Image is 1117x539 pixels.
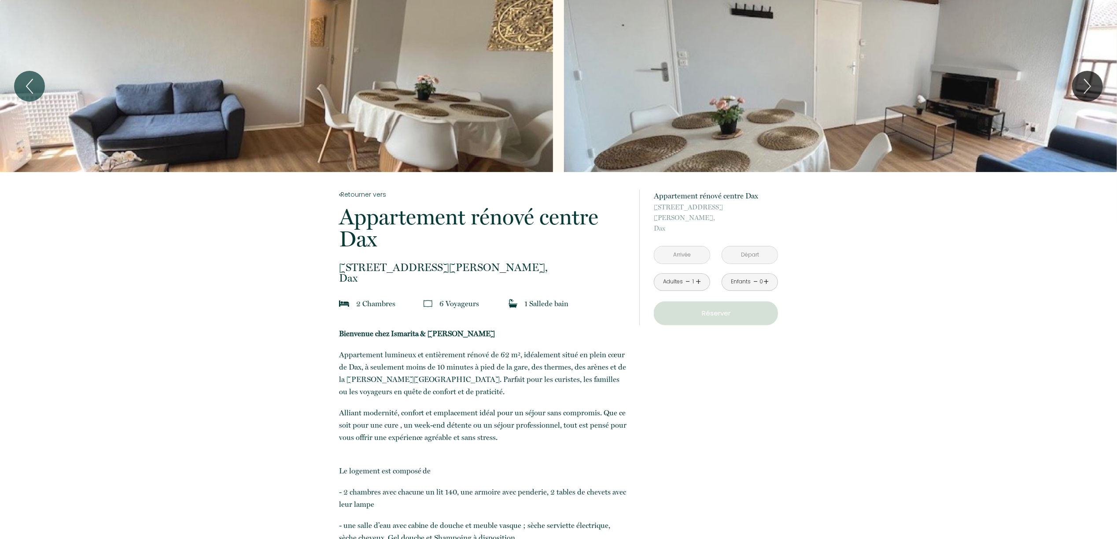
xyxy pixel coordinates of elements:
[339,262,628,273] span: [STREET_ADDRESS][PERSON_NAME],
[439,297,479,310] p: 6 Voyageur
[696,275,701,289] a: +
[654,246,710,264] input: Arrivée
[339,407,628,444] p: Alliant modernité, confort et emplacement idéal pour un séjour sans compromis. Que ce soit pour u...
[722,246,778,264] input: Départ
[763,275,769,289] a: +
[654,202,778,223] span: [STREET_ADDRESS][PERSON_NAME],
[524,297,568,310] p: 1 Salle de bain
[339,262,628,283] p: Dax
[731,278,751,286] div: Enfants
[392,299,395,308] span: s
[753,275,758,289] a: -
[424,299,432,308] img: guests
[356,297,395,310] p: 2 Chambre
[759,278,763,286] div: 0
[14,71,45,102] button: Previous
[654,190,778,202] p: Appartement rénové centre Dax
[339,348,628,398] p: Appartement lumineux et entièrement rénové de 62 m², idéalement situé en plein cœur de Dax, à seu...
[691,278,696,286] div: 1
[339,329,495,338] strong: Bienvenue chez Ismarita & [PERSON_NAME]
[339,486,628,510] p: - 2 chambres avec chacune un lit 140, une armoire avec penderie, 2 tables de chevets avec leur lampe
[339,190,628,199] a: Retourner vers
[686,275,690,289] a: -
[1072,71,1103,102] button: Next
[339,465,628,477] p: Le logement est composé de
[339,206,628,250] p: Appartement rénové centre Dax
[654,202,778,234] p: Dax
[476,299,479,308] span: s
[663,278,683,286] div: Adultes
[654,301,778,325] button: Réserver
[657,308,775,319] p: Réserver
